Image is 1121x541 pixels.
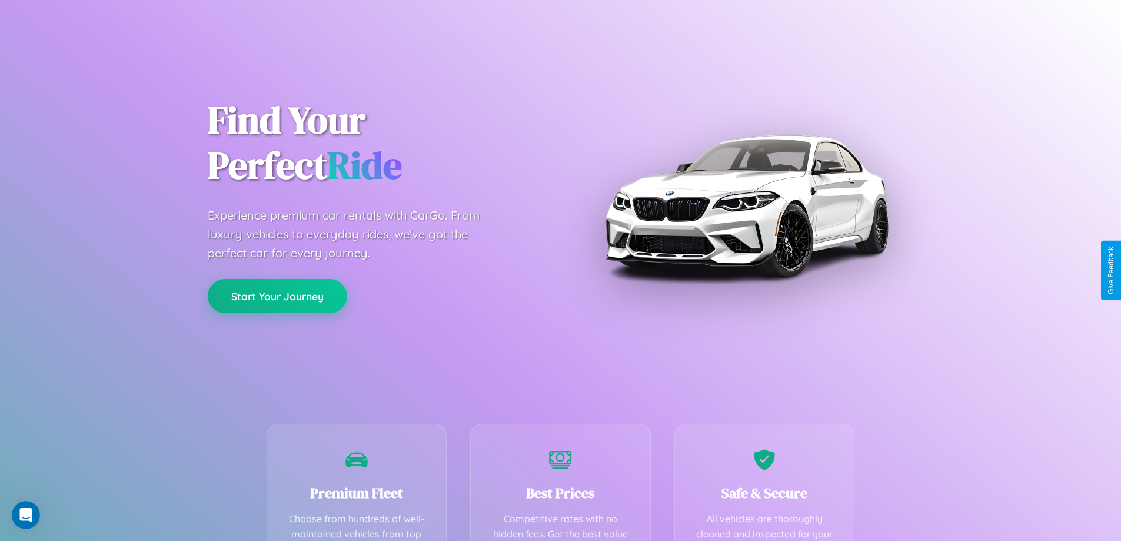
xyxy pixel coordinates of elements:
div: Give Feedback [1107,247,1115,294]
button: Start Your Journey [208,279,347,313]
iframe: Intercom live chat [12,501,40,529]
h1: Find Your Perfect [208,98,543,188]
h3: Premium Fleet [285,483,429,503]
p: Experience premium car rentals with CarGo. From luxury vehicles to everyday rides, we've got the ... [208,206,502,263]
h3: Safe & Secure [693,483,837,503]
span: Ride [327,140,402,191]
img: Premium BMW car rental vehicle [599,59,893,353]
h3: Best Prices [488,483,633,503]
